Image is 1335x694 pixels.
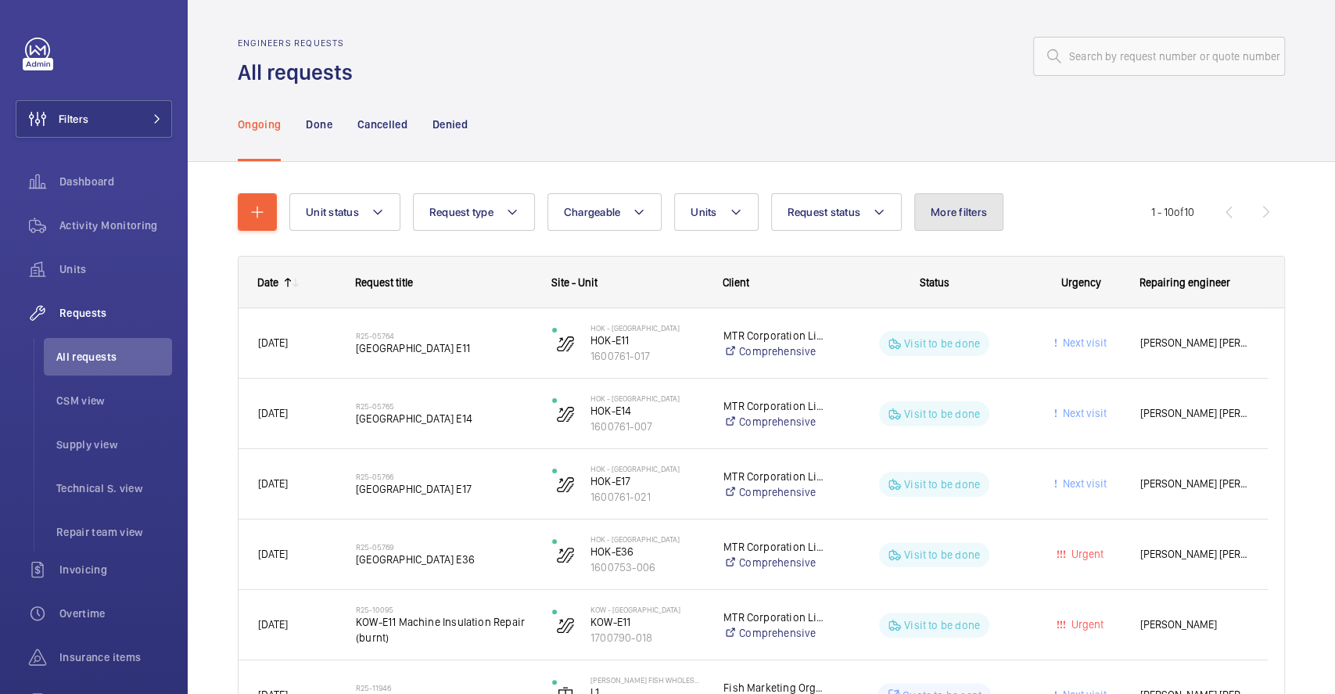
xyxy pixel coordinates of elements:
[556,545,575,564] img: escalator.svg
[16,100,172,138] button: Filters
[56,437,172,452] span: Supply view
[356,481,532,497] span: [GEOGRAPHIC_DATA] E17
[556,405,575,423] img: escalator.svg
[556,334,575,353] img: escalator.svg
[590,559,703,575] p: 1600753-006
[56,393,172,408] span: CSM view
[356,472,532,481] h2: R25-05766
[59,111,88,127] span: Filters
[1140,475,1248,493] span: [PERSON_NAME] [PERSON_NAME]
[590,605,703,614] p: KOW - [GEOGRAPHIC_DATA]
[356,552,532,567] span: [GEOGRAPHIC_DATA] E36
[258,477,288,490] span: [DATE]
[904,617,980,633] p: Visit to be done
[590,630,703,645] p: 1700790-018
[356,683,532,692] h2: R25-11946
[432,117,468,132] p: Denied
[59,305,172,321] span: Requests
[356,614,532,645] span: KOW-E11 Machine Insulation Repair (burnt)
[723,414,826,430] a: Comprehensive
[556,475,575,494] img: escalator.svg
[258,407,288,419] span: [DATE]
[1174,206,1184,218] span: of
[356,340,532,356] span: [GEOGRAPHIC_DATA] E11
[590,394,703,403] p: HOK - [GEOGRAPHIC_DATA]
[356,542,532,552] h2: R25-05769
[931,206,987,218] span: More filters
[1068,548,1104,560] span: Urgent
[356,605,532,614] h2: R25-10095
[590,419,703,434] p: 1600761-007
[238,117,281,132] p: Ongoing
[1151,207,1194,218] span: 1 - 10 10
[788,206,861,218] span: Request status
[1033,37,1285,76] input: Search by request number or quote number
[590,675,703,685] p: [PERSON_NAME] Fish Wholesale Market
[904,336,980,351] p: Visit to be done
[356,411,532,426] span: [GEOGRAPHIC_DATA] E14
[1068,618,1104,631] span: Urgent
[59,562,172,577] span: Invoicing
[590,464,703,473] p: HOK - [GEOGRAPHIC_DATA]
[356,401,532,411] h2: R25-05765
[56,524,172,540] span: Repair team view
[771,193,903,231] button: Request status
[723,609,826,625] p: MTR Corporation Limited
[59,649,172,665] span: Insurance items
[429,206,493,218] span: Request type
[59,606,172,621] span: Overtime
[904,547,980,563] p: Visit to be done
[355,276,413,289] span: Request title
[564,206,621,218] span: Chargeable
[590,489,703,505] p: 1600761-021
[920,276,949,289] span: Status
[1060,477,1107,490] span: Next visit
[556,616,575,635] img: escalator.svg
[1140,405,1248,423] span: [PERSON_NAME] [PERSON_NAME]
[1139,276,1230,289] span: Repairing engineer
[59,218,172,233] span: Activity Monitoring
[723,276,749,289] span: Client
[723,555,826,570] a: Comprehensive
[723,328,826,343] p: MTR Corporation Limited
[590,473,703,489] p: HOK-E17
[904,406,980,422] p: Visit to be done
[723,484,826,500] a: Comprehensive
[1140,334,1248,352] span: [PERSON_NAME] [PERSON_NAME]
[904,476,980,492] p: Visit to be done
[914,193,1003,231] button: More filters
[590,348,703,364] p: 1600761-017
[56,349,172,365] span: All requests
[723,469,826,484] p: MTR Corporation Limited
[59,174,172,189] span: Dashboard
[356,331,532,340] h2: R25-05764
[723,539,826,555] p: MTR Corporation Limited
[258,618,288,631] span: [DATE]
[1061,276,1101,289] span: Urgency
[306,117,332,132] p: Done
[551,276,598,289] span: Site - Unit
[590,534,703,544] p: HOK - [GEOGRAPHIC_DATA]
[674,193,758,231] button: Units
[238,58,362,87] h1: All requests
[590,403,703,419] p: HOK-E14
[691,206,716,218] span: Units
[238,38,362,49] h2: Engineers requests
[590,614,703,630] p: KOW-E11
[1140,545,1248,563] span: [PERSON_NAME] [PERSON_NAME]
[258,336,288,349] span: [DATE]
[306,206,359,218] span: Unit status
[1060,336,1107,349] span: Next visit
[590,333,703,348] p: HOK-E11
[723,625,826,641] a: Comprehensive
[1140,616,1248,634] span: [PERSON_NAME]
[547,193,662,231] button: Chargeable
[56,480,172,496] span: Technical S. view
[257,276,278,289] div: Date
[1060,407,1107,419] span: Next visit
[413,193,535,231] button: Request type
[723,398,826,414] p: MTR Corporation Limited
[289,193,400,231] button: Unit status
[258,548,288,560] span: [DATE]
[59,261,172,277] span: Units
